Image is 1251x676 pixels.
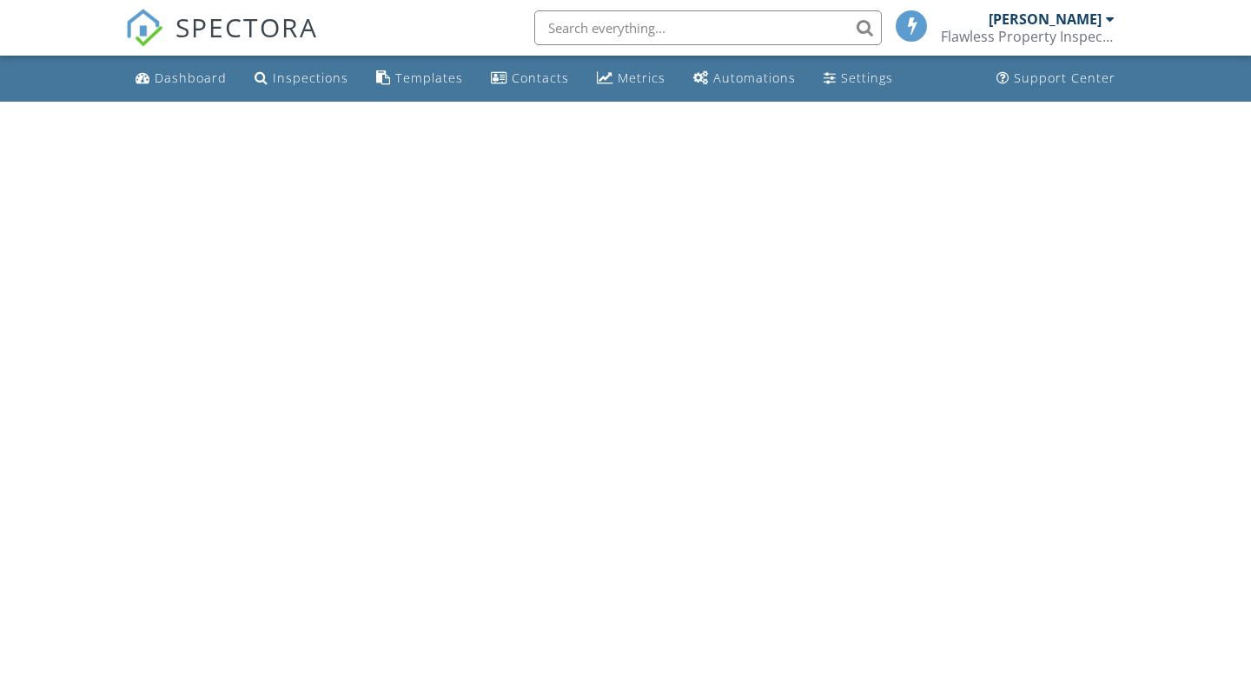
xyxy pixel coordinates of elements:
[990,63,1122,95] a: Support Center
[273,70,348,86] div: Inspections
[125,23,318,60] a: SPECTORA
[175,9,318,45] span: SPECTORA
[125,9,163,47] img: The Best Home Inspection Software - Spectora
[534,10,882,45] input: Search everything...
[989,10,1102,28] div: [PERSON_NAME]
[590,63,672,95] a: Metrics
[248,63,355,95] a: Inspections
[155,70,227,86] div: Dashboard
[395,70,463,86] div: Templates
[512,70,569,86] div: Contacts
[713,70,796,86] div: Automations
[129,63,234,95] a: Dashboard
[941,28,1115,45] div: Flawless Property Inspections
[618,70,665,86] div: Metrics
[841,70,893,86] div: Settings
[686,63,803,95] a: Automations (Basic)
[369,63,470,95] a: Templates
[1014,70,1115,86] div: Support Center
[817,63,900,95] a: Settings
[484,63,576,95] a: Contacts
